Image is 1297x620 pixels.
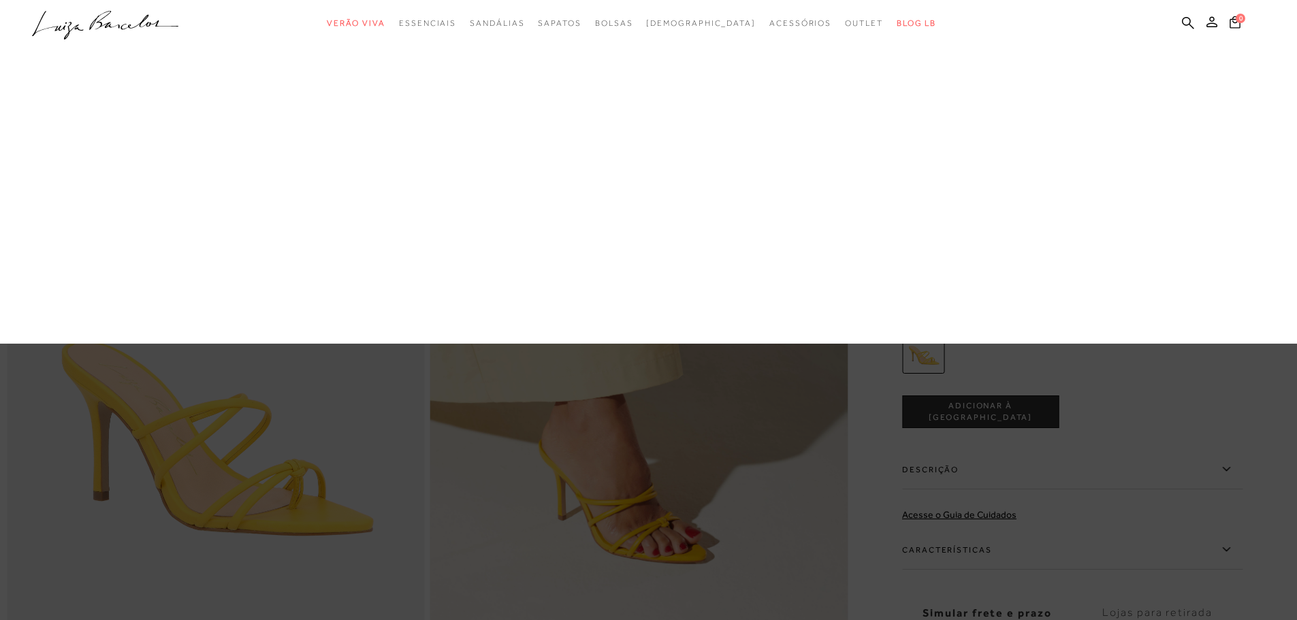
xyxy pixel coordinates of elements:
a: categoryNavScreenReaderText [769,11,831,36]
a: categoryNavScreenReaderText [470,11,524,36]
span: Verão Viva [327,18,385,28]
a: categoryNavScreenReaderText [327,11,385,36]
span: Bolsas [595,18,633,28]
a: noSubCategoriesText [646,11,756,36]
span: Essenciais [399,18,456,28]
span: Acessórios [769,18,831,28]
span: Sandálias [470,18,524,28]
a: categoryNavScreenReaderText [538,11,581,36]
a: categoryNavScreenReaderText [595,11,633,36]
span: [DEMOGRAPHIC_DATA] [646,18,756,28]
a: BLOG LB [897,11,936,36]
span: BLOG LB [897,18,936,28]
span: Sapatos [538,18,581,28]
span: 0 [1236,14,1245,23]
a: categoryNavScreenReaderText [399,11,456,36]
a: categoryNavScreenReaderText [845,11,883,36]
span: Outlet [845,18,883,28]
button: 0 [1226,15,1245,33]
